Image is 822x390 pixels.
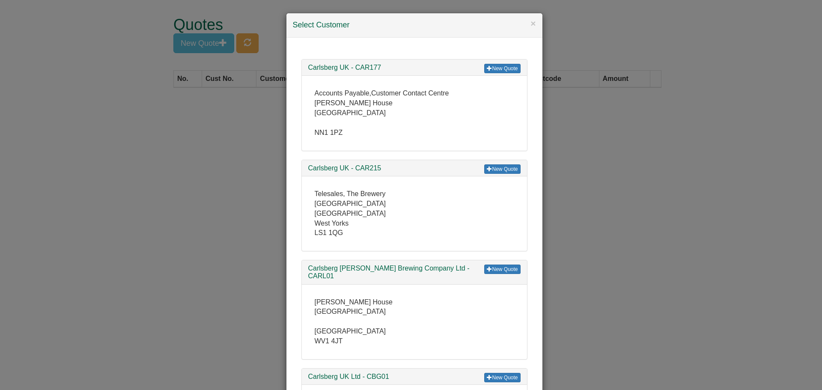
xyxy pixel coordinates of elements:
[315,327,386,335] span: [GEOGRAPHIC_DATA]
[308,64,521,71] h3: Carlsberg UK - CAR177
[530,19,536,28] button: ×
[315,308,386,315] span: [GEOGRAPHIC_DATA]
[484,265,520,274] a: New Quote
[315,229,343,236] span: LS1 1QG
[308,265,521,280] h3: Carlsberg [PERSON_NAME] Brewing Company Ltd - CARL01
[293,20,536,31] h4: Select Customer
[315,190,386,197] span: Telesales, The Brewery
[315,200,386,207] span: [GEOGRAPHIC_DATA]
[315,89,449,97] span: Accounts Payable,Customer Contact Centre
[315,220,349,227] span: West Yorks
[484,373,520,382] a: New Quote
[484,164,520,174] a: New Quote
[315,129,343,136] span: NN1 1PZ
[315,298,393,306] span: [PERSON_NAME] House
[308,164,521,172] h3: Carlsberg UK - CAR215
[315,109,386,116] span: [GEOGRAPHIC_DATA]
[315,210,386,217] span: [GEOGRAPHIC_DATA]
[315,99,393,107] span: [PERSON_NAME] House
[315,337,343,345] span: WV1 4JT
[308,373,521,381] h3: Carlsberg UK Ltd - CBG01
[484,64,520,73] a: New Quote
